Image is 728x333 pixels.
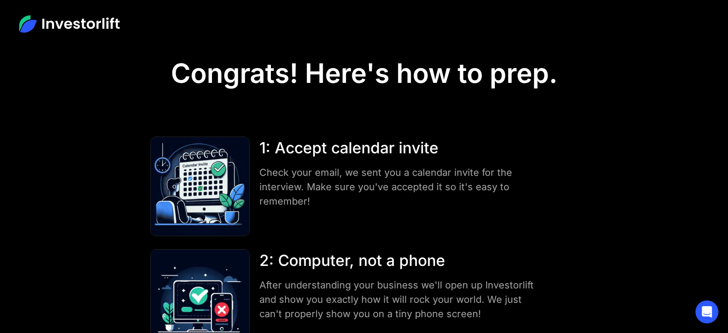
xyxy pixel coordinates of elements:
div: Open Intercom Messenger [695,300,718,323]
div: After understanding your business we'll open up Investorlift and show you exactly how it will roc... [259,278,546,321]
div: Check your email, we sent you a calendar invite for the interview. Make sure you've accepted it s... [259,165,546,208]
div: 2: Computer, not a phone [259,249,546,272]
div: 1: Accept calendar invite [259,137,546,160]
h1: Congrats! Here's how to prep. [171,57,558,90]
